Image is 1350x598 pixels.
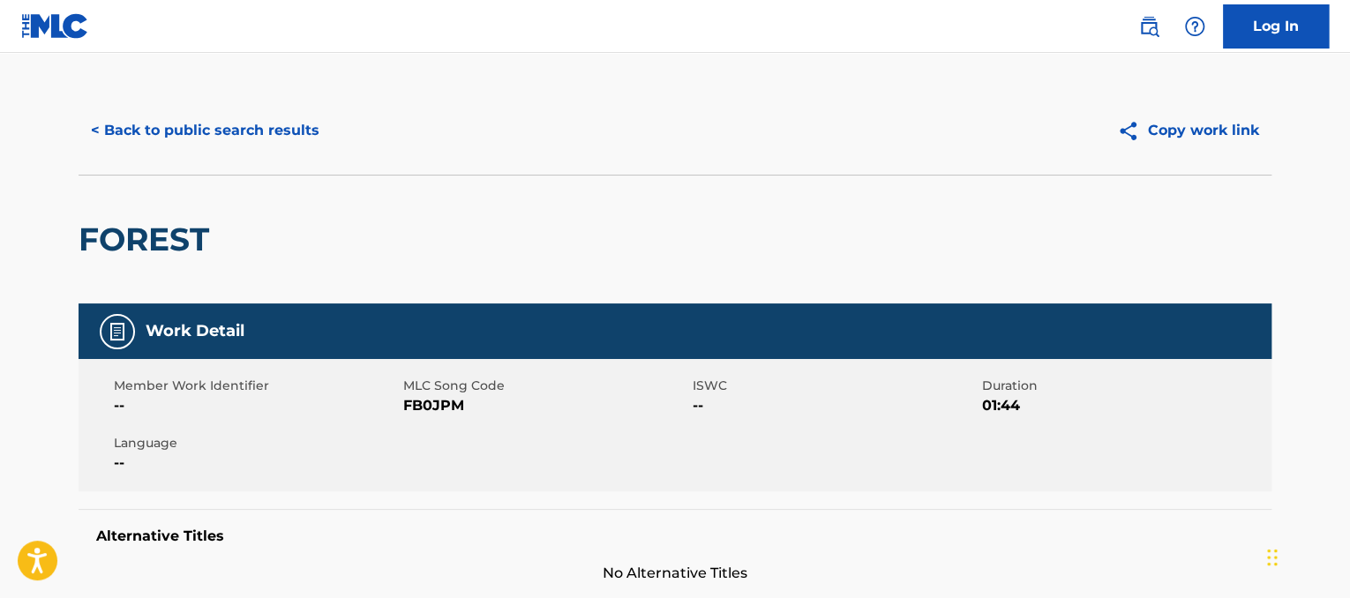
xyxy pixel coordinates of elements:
span: -- [114,452,399,474]
h2: FOREST [79,220,218,259]
span: ISWC [693,377,978,395]
span: Member Work Identifier [114,377,399,395]
button: Copy work link [1105,108,1271,153]
img: search [1138,16,1159,37]
span: -- [114,395,399,416]
span: Duration [982,377,1267,395]
span: FB0JPM [403,395,688,416]
img: Copy work link [1117,120,1148,142]
div: Drag [1267,531,1278,584]
span: MLC Song Code [403,377,688,395]
span: No Alternative Titles [79,563,1271,584]
a: Log In [1223,4,1329,49]
iframe: Chat Widget [1262,513,1350,598]
img: MLC Logo [21,13,89,39]
h5: Work Detail [146,321,244,341]
span: Language [114,434,399,452]
h5: Alternative Titles [96,527,1254,545]
span: 01:44 [982,395,1267,416]
span: -- [693,395,978,416]
a: Public Search [1131,9,1166,44]
button: < Back to public search results [79,108,332,153]
img: Work Detail [107,321,128,342]
img: help [1184,16,1205,37]
div: Help [1177,9,1212,44]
